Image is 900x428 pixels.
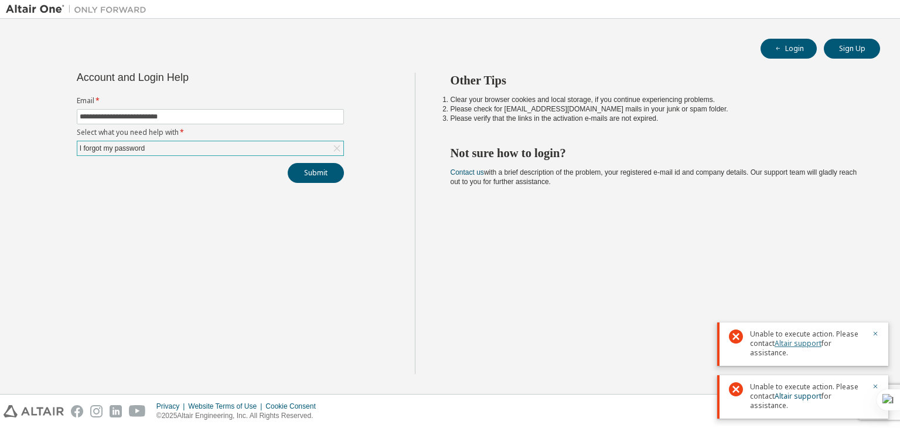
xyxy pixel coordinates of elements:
button: Login [761,39,817,59]
img: youtube.svg [129,405,146,417]
img: linkedin.svg [110,405,122,417]
button: Sign Up [824,39,880,59]
li: Clear your browser cookies and local storage, if you continue experiencing problems. [451,95,860,104]
div: Account and Login Help [77,73,291,82]
div: Privacy [156,402,188,411]
span: Unable to execute action. Please contact for assistance. [750,382,865,410]
li: Please verify that the links in the activation e-mails are not expired. [451,114,860,123]
div: Website Terms of Use [188,402,265,411]
button: Submit [288,163,344,183]
label: Select what you need help with [77,128,344,137]
span: Unable to execute action. Please contact for assistance. [750,330,865,358]
li: Please check for [EMAIL_ADDRESS][DOMAIN_NAME] mails in your junk or spam folder. [451,104,860,114]
img: Altair One [6,4,152,15]
span: with a brief description of the problem, your registered e-mail id and company details. Our suppo... [451,168,857,186]
label: Email [77,96,344,106]
h2: Not sure how to login? [451,145,860,161]
a: Contact us [451,168,484,176]
a: Altair support [775,338,821,348]
img: instagram.svg [90,405,103,417]
div: Cookie Consent [265,402,322,411]
div: I forgot my password [78,142,146,155]
div: I forgot my password [77,141,343,155]
a: Altair support [775,391,821,401]
img: altair_logo.svg [4,405,64,417]
h2: Other Tips [451,73,860,88]
img: facebook.svg [71,405,83,417]
p: © 2025 Altair Engineering, Inc. All Rights Reserved. [156,411,323,421]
